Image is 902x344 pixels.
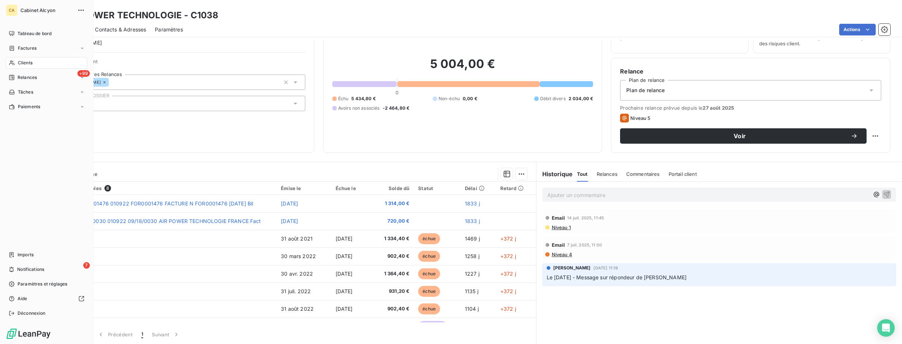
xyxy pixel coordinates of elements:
[6,328,51,340] img: Logo LeanPay
[593,266,618,270] span: [DATE] 11:19
[104,185,111,192] span: 8
[155,26,183,33] span: Paramètres
[372,185,410,191] div: Solde dû
[59,58,305,69] span: Propriétés Client
[372,305,410,313] span: 902,40 €
[567,243,602,247] span: 7 juil. 2025, 11:50
[281,306,314,312] span: 31 août 2022
[500,253,516,259] span: +372 j
[281,253,316,259] span: 30 mars 2022
[552,242,565,248] span: Email
[20,7,73,13] span: Cabinet Alcyon
[281,288,311,294] span: 31 juil. 2022
[551,252,572,257] span: Niveau 4
[336,185,363,191] div: Échue le
[281,185,326,191] div: Émise le
[465,200,480,207] span: 1833 j
[418,303,440,314] span: échue
[18,295,27,302] span: Aide
[336,235,353,242] span: [DATE]
[395,90,398,95] span: 0
[553,265,591,271] span: [PERSON_NAME]
[372,218,410,225] span: 720,00 €
[630,115,650,121] span: Niveau 5
[281,218,298,224] span: [DATE]
[500,185,532,191] div: Retard
[540,95,566,102] span: Débit divers
[669,171,697,177] span: Portail client
[465,306,479,312] span: 1104 j
[463,95,477,102] span: 0,00 €
[18,60,33,66] span: Clients
[372,200,410,207] span: 1 314,00 €
[418,185,456,191] div: Statut
[839,24,876,35] button: Actions
[597,171,618,177] span: Relances
[418,251,440,262] span: échue
[93,327,137,342] button: Précédent
[626,87,665,94] span: Plan de relance
[109,79,115,86] input: Ajouter une valeur
[336,271,353,277] span: [DATE]
[567,216,604,220] span: 14 juil. 2025, 11:45
[18,103,40,110] span: Paiements
[6,293,87,305] a: Aide
[18,45,37,52] span: Factures
[18,310,46,317] span: Déconnexion
[372,253,410,260] span: 902,40 €
[56,185,272,192] div: Pièces comptables
[620,67,881,76] h6: Relance
[56,218,261,224] span: 010923 09/18/0030 010922 09/18/0030 AIR POWER TECHNOLOGIE FRANCE Fact
[148,327,184,342] button: Suivant
[418,286,440,297] span: échue
[500,306,516,312] span: +372 j
[18,89,33,95] span: Tâches
[536,170,573,178] h6: Historique
[759,35,884,46] span: Surveiller ce client en intégrant votre outil de gestion des risques client.
[877,319,895,337] div: Open Intercom Messenger
[281,271,313,277] span: 30 avr. 2022
[569,95,593,102] span: 2 034,00 €
[620,128,867,144] button: Voir
[83,262,90,269] span: 7
[17,266,44,273] span: Notifications
[64,9,218,22] h3: AIR POWER TECHNOLOGIE - C1038
[336,288,353,294] span: [DATE]
[383,105,410,111] span: -2 464,80 €
[351,95,376,102] span: 5 434,80 €
[336,306,353,312] span: [DATE]
[465,235,480,242] span: 1469 j
[620,105,881,111] span: Prochaine relance prévue depuis le
[465,218,480,224] span: 1833 j
[372,235,410,242] span: 1 334,40 €
[18,74,37,81] span: Relances
[418,321,447,332] span: à déduire
[95,26,146,33] span: Contacts & Adresses
[18,30,51,37] span: Tableau de bord
[500,288,516,294] span: +372 j
[465,185,492,191] div: Délai
[465,288,478,294] span: 1135 j
[465,271,479,277] span: 1227 j
[336,253,353,259] span: [DATE]
[77,70,90,77] span: +99
[703,105,734,111] span: 27 août 2025
[629,133,851,139] span: Voir
[372,288,410,295] span: 931,20 €
[551,224,571,230] span: Niveau 1
[332,57,593,79] h2: 5 004,00 €
[18,252,34,258] span: Imports
[626,171,660,177] span: Commentaires
[500,235,516,242] span: +372 j
[418,268,440,279] span: échue
[439,95,460,102] span: Non-échu
[465,253,479,259] span: 1258 j
[338,95,349,102] span: Échu
[281,235,313,242] span: 31 août 2021
[18,281,67,287] span: Paramètres et réglages
[141,331,143,338] span: 1
[552,215,565,221] span: Email
[137,327,148,342] button: 1
[6,4,18,16] div: CA
[372,270,410,277] span: 1 364,40 €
